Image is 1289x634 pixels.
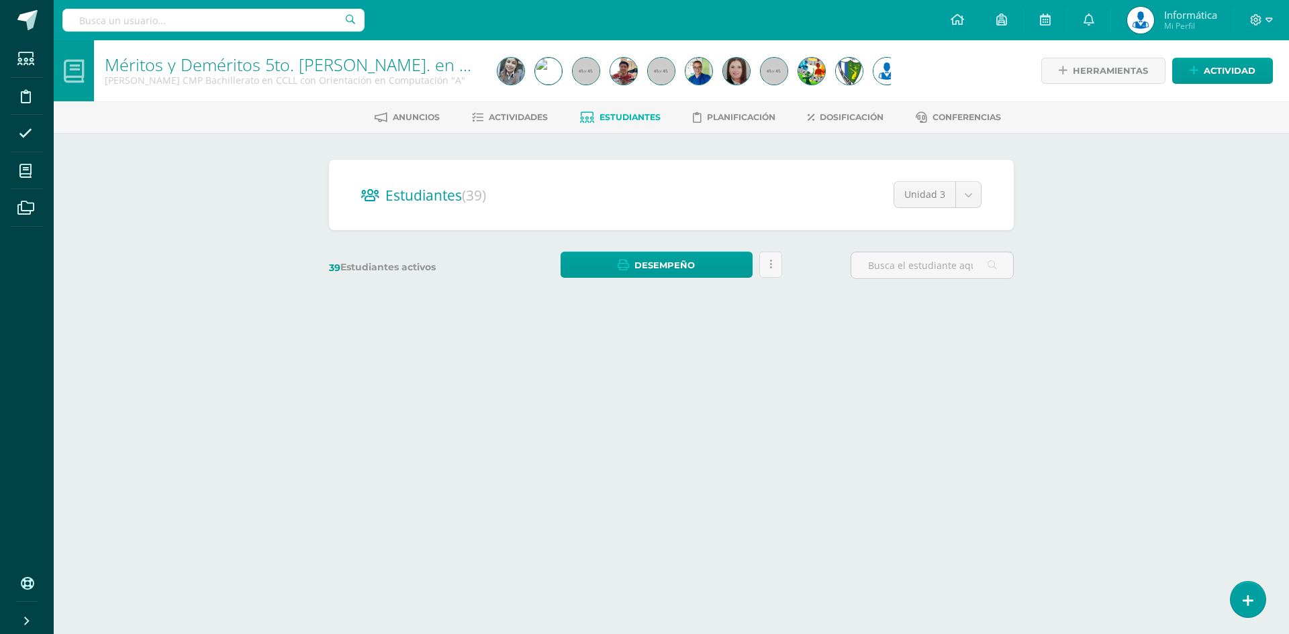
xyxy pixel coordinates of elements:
label: Estudiantes activos [329,261,492,274]
img: 93a01b851a22af7099796f9ee7ca9c46.png [497,58,524,85]
span: Unidad 3 [904,182,945,207]
a: Méritos y Deméritos 5to. [PERSON_NAME]. en CCLL. "A" [105,53,529,76]
img: 45x45 [648,58,675,85]
h1: Méritos y Deméritos 5to. Bach. en CCLL. "A" [105,55,481,74]
span: Herramientas [1073,58,1148,83]
span: Actividades [489,112,548,122]
span: Estudiantes [385,186,486,205]
span: Informática [1164,8,1217,21]
span: Actividad [1204,58,1255,83]
span: (39) [462,186,486,205]
a: Dosificación [808,107,884,128]
a: Planificación [693,107,775,128]
img: 529e95d8c70de02c88ecaef2f0471237.png [535,58,562,85]
img: e03ec1ec303510e8e6f60bf4728ca3bf.png [723,58,750,85]
span: Estudiantes [600,112,661,122]
img: 45x45 [761,58,787,85]
img: 09cda7a8f8a612387b01df24d4d5f603.png [836,58,863,85]
span: Anuncios [393,112,440,122]
img: 45x45 [573,58,600,85]
img: da59f6ea21f93948affb263ca1346426.png [1127,7,1154,34]
input: Busca un usuario... [62,9,365,32]
input: Busca el estudiante aquí... [851,252,1013,278]
a: Herramientas [1041,58,1165,84]
a: Estudiantes [580,107,661,128]
a: Actividades [472,107,548,128]
span: Planificación [707,112,775,122]
a: Unidad 3 [894,182,981,207]
a: Desempeño [561,252,752,278]
span: Conferencias [933,112,1001,122]
span: Desempeño [634,253,695,278]
a: Conferencias [916,107,1001,128]
img: bfd5407fb0f443f67a8cea95c6a37b99.png [610,58,637,85]
img: 852c373e651f39172791dbf6cd0291a6.png [798,58,825,85]
a: Actividad [1172,58,1273,84]
a: Anuncios [375,107,440,128]
span: 39 [329,262,340,274]
div: Quinto Bachillerato CMP Bachillerato en CCLL con Orientación en Computación 'A' [105,74,481,87]
span: Mi Perfil [1164,20,1217,32]
img: da59f6ea21f93948affb263ca1346426.png [873,58,900,85]
span: Dosificación [820,112,884,122]
img: a16637801c4a6befc1e140411cafe4ae.png [685,58,712,85]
